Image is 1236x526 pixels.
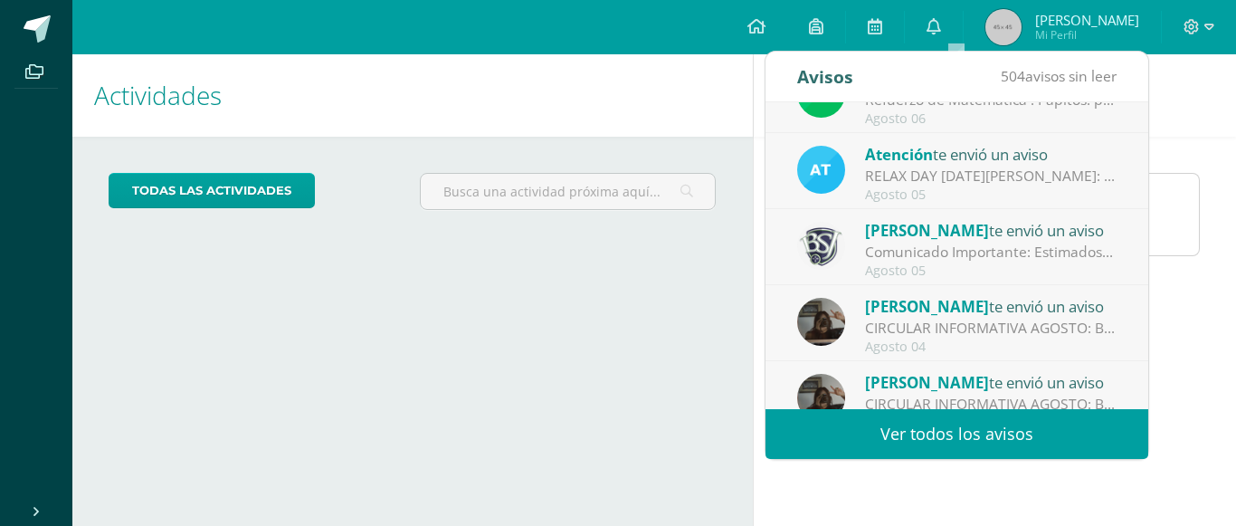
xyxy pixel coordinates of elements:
[865,372,989,393] span: [PERSON_NAME]
[865,318,1117,339] div: CIRCULAR INFORMATIVA AGOSTO: Buen día estimados padres de familia, adjuntamos información importante
[1035,11,1139,29] span: [PERSON_NAME]
[865,187,1117,203] div: Agosto 05
[865,111,1117,127] div: Agosto 06
[865,166,1117,186] div: RELAX DAY 8 DE AGOSTO: Estimados padres de familia, Les compartimos información importante. Queda...
[865,220,989,241] span: [PERSON_NAME]
[421,174,716,209] input: Busca una actividad próxima aquí...
[797,298,845,346] img: 225096a26acfc1687bffe5cda17b4a42.png
[865,394,1117,415] div: CIRCULAR INFORMATIVA AGOSTO: Buen día estimados padres de familia, adjuntamos información importante
[865,142,1117,166] div: te envió un aviso
[865,242,1117,263] div: Comunicado Importante: Estimados padres de familia, revisar imagen adjunta.
[765,409,1148,459] a: Ver todos los avisos
[865,144,933,165] span: Atención
[865,263,1117,279] div: Agosto 05
[865,218,1117,242] div: te envió un aviso
[865,340,1117,355] div: Agosto 04
[797,52,853,101] div: Avisos
[94,54,731,137] h1: Actividades
[1001,66,1025,86] span: 504
[985,9,1022,45] img: 45x45
[865,370,1117,394] div: te envió un aviso
[797,146,845,194] img: 9fc725f787f6a993fc92a288b7a8b70c.png
[797,222,845,270] img: 9b923b7a5257eca232f958b02ed92d0f.png
[865,296,989,317] span: [PERSON_NAME]
[865,294,1117,318] div: te envió un aviso
[109,173,315,208] a: todas las Actividades
[1001,66,1117,86] span: avisos sin leer
[797,374,845,422] img: 225096a26acfc1687bffe5cda17b4a42.png
[1035,27,1139,43] span: Mi Perfil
